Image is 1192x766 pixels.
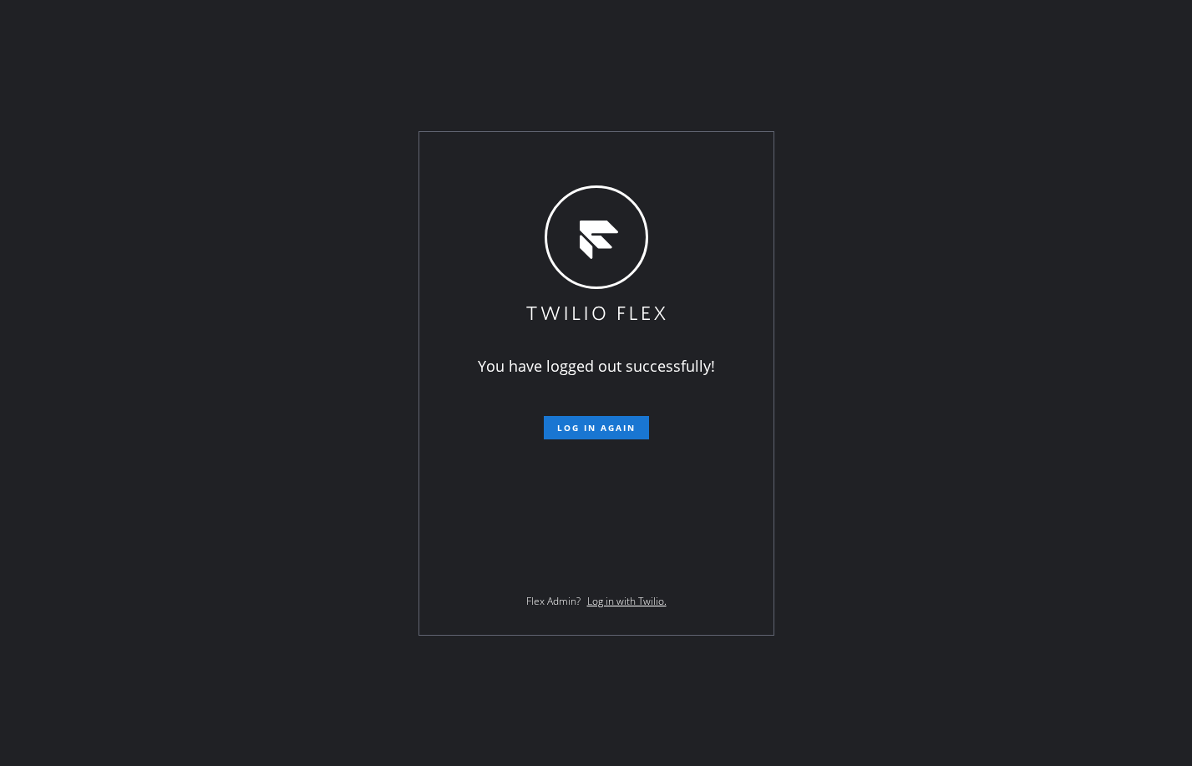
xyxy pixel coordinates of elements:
[526,594,581,608] span: Flex Admin?
[478,356,715,376] span: You have logged out successfully!
[587,594,667,608] a: Log in with Twilio.
[544,416,649,439] button: Log in again
[557,422,636,434] span: Log in again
